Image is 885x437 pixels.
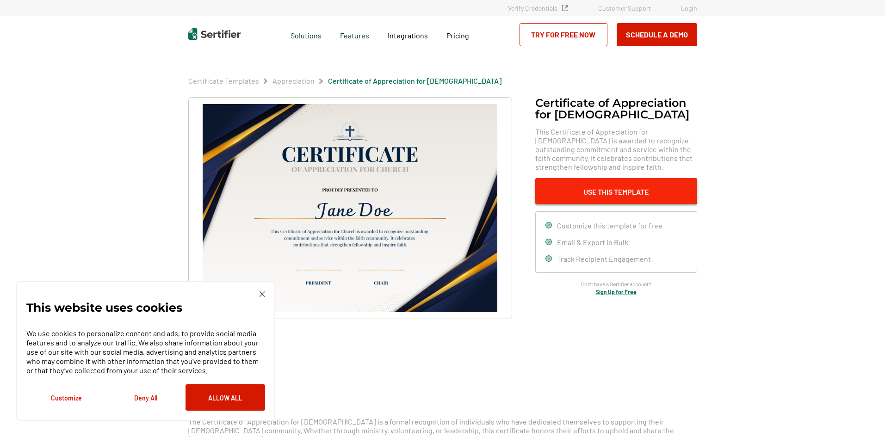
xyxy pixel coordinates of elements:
a: Pricing [446,29,469,40]
button: Customize [26,384,106,411]
span: Appreciation [272,76,315,86]
span: Features [340,29,369,40]
p: We use cookies to personalize content and ads, to provide social media features and to analyze ou... [26,329,265,375]
span: Don’t have a Sertifier account? [581,280,651,289]
a: Verify Credentials [508,4,568,12]
button: Allow All [186,384,265,411]
a: Certificate of Appreciation for [DEMOGRAPHIC_DATA]​ [328,76,501,85]
a: Sign Up for Free [596,289,637,295]
span: This Certificate of Appreciation for [DEMOGRAPHIC_DATA] is awarded to recognize outstanding commi... [535,127,697,171]
span: Track Recipient Engagement [557,254,651,263]
span: Customize this template for free [557,221,662,230]
span: Solutions [291,29,322,40]
a: Try for Free Now [520,23,607,46]
div: Breadcrumb [188,76,501,86]
img: Verified [562,5,568,11]
span: Pricing [446,31,469,40]
a: Login [681,4,697,12]
span: Certificate of Appreciation for [DEMOGRAPHIC_DATA]​ [328,76,501,86]
p: This website uses cookies [26,303,182,312]
button: Use This Template [535,178,697,204]
span: Integrations [388,31,428,40]
iframe: Chat Widget [839,393,885,437]
a: Integrations [388,29,428,40]
h1: Certificate of Appreciation for [DEMOGRAPHIC_DATA]​ [535,97,697,120]
a: Appreciation [272,76,315,85]
span: Email & Export in Bulk [557,238,628,246]
button: Deny All [106,384,186,411]
button: Schedule a Demo [617,23,697,46]
a: Customer Support [598,4,651,12]
a: Certificate Templates [188,76,259,85]
img: Cookie Popup Close [260,291,265,297]
img: Sertifier | Digital Credentialing Platform [188,28,241,40]
span: Certificate Templates [188,76,259,86]
img: Certificate of Appreciation for Church​ [203,104,497,312]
